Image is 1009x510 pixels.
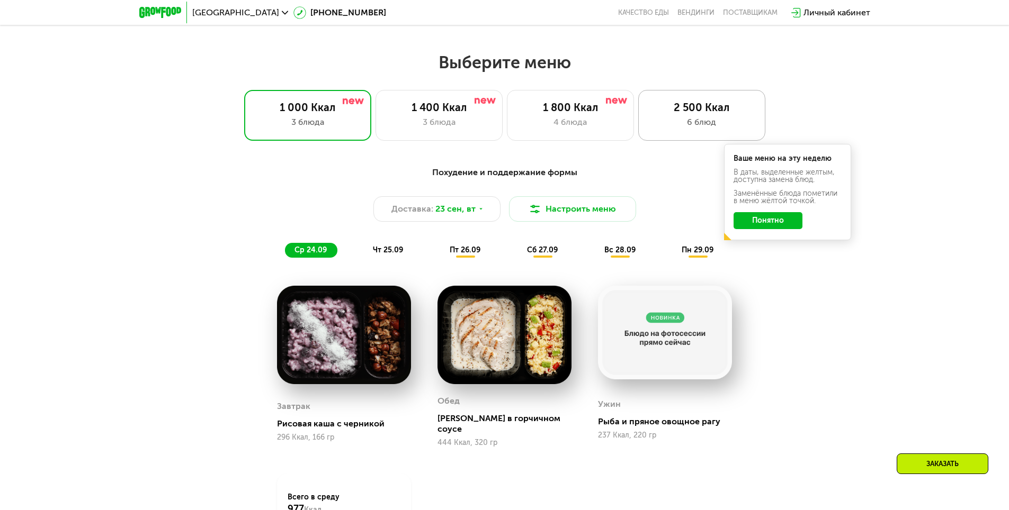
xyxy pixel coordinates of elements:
div: поставщикам [723,8,778,17]
div: Завтрак [277,398,310,414]
a: [PHONE_NUMBER] [293,6,386,19]
div: Заменённые блюда пометили в меню жёлтой точкой. [734,190,842,205]
div: Заказать [897,453,988,474]
div: 296 Ккал, 166 гр [277,433,411,442]
div: 2 500 Ккал [649,101,754,114]
span: сб 27.09 [527,245,558,254]
div: 3 блюда [387,116,492,129]
a: Качество еды [618,8,669,17]
div: Обед [437,393,460,409]
div: В даты, выделенные желтым, доступна замена блюд. [734,169,842,184]
div: Ужин [598,396,621,412]
span: пт 26.09 [450,245,480,254]
button: Понятно [734,212,802,229]
div: 1 400 Ккал [387,101,492,114]
span: пн 29.09 [682,245,713,254]
div: 444 Ккал, 320 гр [437,439,572,447]
div: Рыба и пряное овощное рагу [598,416,740,427]
div: Похудение и поддержание формы [191,166,818,179]
div: Личный кабинет [803,6,870,19]
div: 237 Ккал, 220 гр [598,431,732,440]
a: Вендинги [677,8,715,17]
span: чт 25.09 [373,245,403,254]
span: [GEOGRAPHIC_DATA] [192,8,279,17]
div: 1 800 Ккал [518,101,623,114]
h2: Выберите меню [34,52,975,73]
div: Рисовая каша с черникой [277,418,419,429]
div: [PERSON_NAME] в горчичном соусе [437,413,580,434]
span: вс 28.09 [604,245,636,254]
div: 3 блюда [255,116,360,129]
div: 4 блюда [518,116,623,129]
div: 1 000 Ккал [255,101,360,114]
span: 23 сен, вт [435,203,476,215]
span: ср 24.09 [294,245,327,254]
div: Ваше меню на эту неделю [734,155,842,162]
div: 6 блюд [649,116,754,129]
span: Доставка: [391,203,433,215]
button: Настроить меню [509,196,636,222]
